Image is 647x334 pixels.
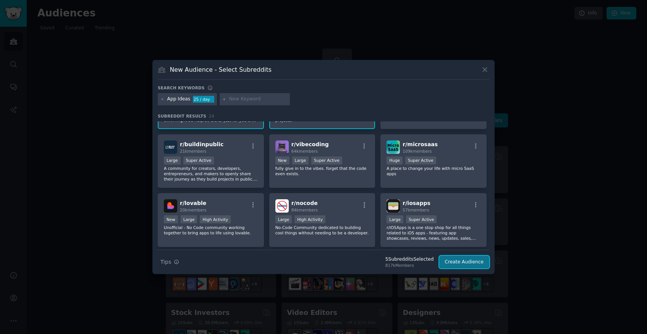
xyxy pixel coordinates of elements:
[164,157,181,165] div: Large
[275,225,369,236] p: No-Code Community dedicated to building cool things without needing to be a developer.
[387,199,400,213] img: iosapps
[385,256,434,263] div: 5 Subreddit s Selected
[180,141,223,147] span: r/ buildinpublic
[275,166,369,176] p: fully give in to the vibes. forget that the code even exists.
[181,215,197,223] div: Large
[209,114,214,118] span: 24
[200,215,231,223] div: High Activity
[164,166,258,182] p: A community for creators, developers, entrepreneurs, and makers to openly share their journey as ...
[275,140,289,154] img: vibecoding
[164,140,177,154] img: buildinpublic
[291,141,329,147] span: r/ vibecoding
[387,140,400,154] img: microsaas
[291,149,318,153] span: 64k members
[193,96,214,103] div: 25 / day
[403,208,429,212] span: 57k members
[275,199,289,213] img: nocode
[403,200,430,206] span: r/ iosapps
[164,215,178,223] div: New
[291,208,318,212] span: 84k members
[406,215,437,223] div: Super Active
[158,85,205,90] h3: Search keywords
[160,258,171,266] span: Tips
[164,225,258,236] p: Unofficial - No Code community working together to bring apps to life using lovable.
[387,215,403,223] div: Large
[292,157,309,165] div: Large
[170,66,272,74] h3: New Audience - Select Subreddits
[403,141,438,147] span: r/ microsaas
[164,199,177,213] img: lovable
[229,96,287,103] input: New Keyword
[385,263,434,268] div: 817k Members
[275,157,290,165] div: New
[291,200,318,206] span: r/ nocode
[311,157,342,165] div: Super Active
[294,215,325,223] div: High Activity
[387,157,403,165] div: Huge
[387,225,480,241] p: r/iOSApps is a one stop shop for all things related to iOS apps - featuring app showcases, review...
[158,113,206,119] span: Subreddit Results
[180,208,206,212] span: 20k members
[180,149,206,153] span: 21k members
[387,166,480,176] p: A place to change your life with micro SaaS apps
[403,149,432,153] span: 109k members
[167,96,191,103] div: App Ideas
[405,157,436,165] div: Super Active
[158,255,182,269] button: Tips
[183,157,214,165] div: Super Active
[275,215,292,223] div: Large
[180,200,206,206] span: r/ lovable
[439,256,490,269] button: Create Audience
